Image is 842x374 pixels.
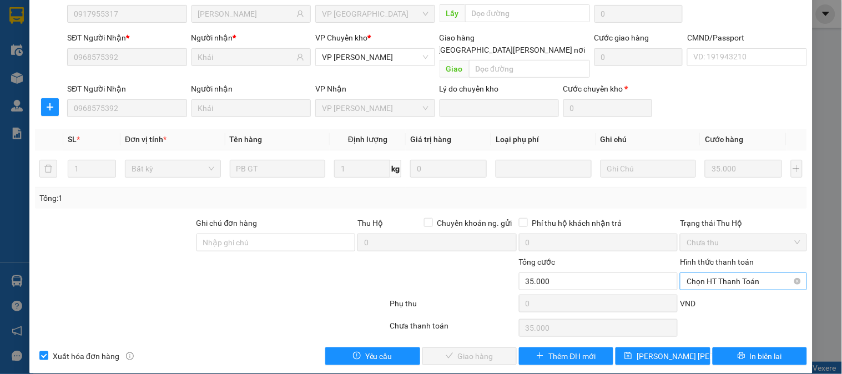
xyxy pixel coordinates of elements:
[563,83,652,95] div: Cước chuyển kho
[126,352,134,360] span: info-circle
[322,49,428,65] span: VP Yên Bình
[390,160,401,178] span: kg
[705,160,782,178] input: 0
[198,8,294,20] input: Tên người gửi
[687,32,806,44] div: CMND/Passport
[519,257,556,266] span: Tổng cước
[39,160,57,178] button: delete
[491,129,596,150] th: Loại phụ phí
[348,135,387,144] span: Định lượng
[125,135,167,144] span: Đơn vị tính
[536,352,544,361] span: plus
[42,103,58,112] span: plus
[196,219,258,228] label: Ghi chú đơn hàng
[440,83,559,95] div: Lý do chuyển kho
[389,320,517,339] div: Chưa thanh toán
[687,273,800,290] span: Chọn HT Thanh Toán
[39,192,326,204] div: Tổng: 1
[594,33,649,42] label: Cước giao hàng
[296,10,304,18] span: user
[68,135,77,144] span: SL
[196,234,356,251] input: Ghi chú đơn hàng
[191,83,311,95] div: Người nhận
[325,347,420,365] button: exclamation-circleYêu cầu
[296,53,304,61] span: user
[738,352,745,361] span: printer
[713,347,807,365] button: printerIn biên lai
[132,160,214,177] span: Bất kỳ
[410,160,487,178] input: 0
[637,350,757,362] span: [PERSON_NAME] [PERSON_NAME]
[680,217,806,229] div: Trạng thái Thu Hộ
[410,135,451,144] span: Giá trị hàng
[705,135,743,144] span: Cước hàng
[315,83,435,95] div: VP Nhận
[440,4,465,22] span: Lấy
[601,160,697,178] input: Ghi Chú
[594,48,683,66] input: Cước giao hàng
[315,33,367,42] span: VP Chuyển kho
[680,299,695,308] span: VND
[230,160,326,178] input: VD: Bàn, Ghế
[67,83,186,95] div: SĐT Người Nhận
[389,297,517,317] div: Phụ thu
[794,278,801,285] span: close-circle
[357,219,383,228] span: Thu Hộ
[365,350,392,362] span: Yêu cầu
[750,350,782,362] span: In biên lai
[687,234,800,251] span: Chưa thu
[465,4,590,22] input: Dọc đường
[440,60,469,78] span: Giao
[353,352,361,361] span: exclamation-circle
[469,60,590,78] input: Dọc đường
[322,100,428,117] span: VP Phú Bình
[322,6,428,22] span: VP Hà Đông
[594,5,683,23] input: Cước lấy hàng
[67,32,186,44] div: SĐT Người Nhận
[616,347,710,365] button: save[PERSON_NAME] [PERSON_NAME]
[230,135,263,144] span: Tên hàng
[191,32,311,44] div: Người nhận
[624,352,632,361] span: save
[548,350,596,362] span: Thêm ĐH mới
[422,347,517,365] button: checkGiao hàng
[791,160,803,178] button: plus
[433,217,517,229] span: Chuyển khoản ng. gửi
[528,217,627,229] span: Phí thu hộ khách nhận trả
[440,33,475,42] span: Giao hàng
[519,347,613,365] button: plusThêm ĐH mới
[48,350,124,362] span: Xuất hóa đơn hàng
[596,129,701,150] th: Ghi chú
[41,98,59,116] button: plus
[434,44,590,56] span: [GEOGRAPHIC_DATA][PERSON_NAME] nơi
[198,51,294,63] input: Tên người nhận
[680,257,754,266] label: Hình thức thanh toán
